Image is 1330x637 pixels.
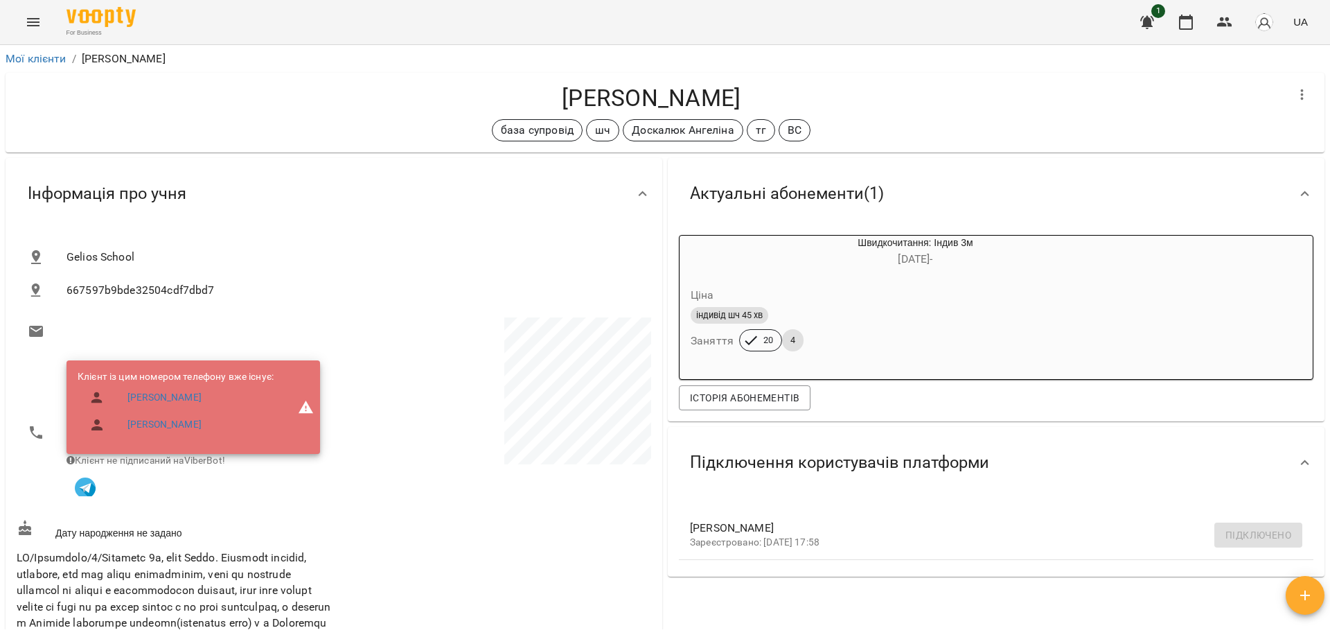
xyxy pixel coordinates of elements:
div: Доскалюк Ангеліна [623,119,743,141]
img: Telegram [75,478,96,498]
div: тг [747,119,775,141]
h6: Заняття [691,331,734,351]
li: / [72,51,76,67]
div: ВС [779,119,810,141]
span: [DATE] - [898,252,932,265]
img: avatar_s.png [1254,12,1274,32]
div: Підключення користувачів платформи [668,427,1324,498]
span: Історія абонементів [690,390,799,406]
a: Мої клієнти [6,52,66,65]
span: [PERSON_NAME] [690,520,1280,536]
span: Gelios School [66,249,640,265]
img: Voopty Logo [66,7,136,27]
div: Актуальні абонементи(1) [668,158,1324,229]
p: база супровід [501,122,574,139]
button: UA [1288,9,1313,35]
span: 1 [1151,4,1165,18]
span: 20 [755,334,781,347]
div: Швидкочитання: Індив 3м [746,236,1085,269]
span: For Business [66,28,136,37]
button: Швидкочитання: Індив 3м[DATE]- Цінаіндивід шч 45 хвЗаняття204 [680,236,1085,368]
span: індивід шч 45 хв [691,309,768,322]
a: [PERSON_NAME] [127,391,202,405]
span: Актуальні абонементи ( 1 ) [690,183,884,204]
button: Клієнт підписаний на VooptyBot [66,467,104,505]
h4: [PERSON_NAME] [17,84,1286,112]
p: шч [595,122,610,139]
p: Зареєстровано: [DATE] 17:58 [690,536,1280,550]
div: Інформація про учня [6,158,662,229]
p: Доскалюк Ангеліна [632,122,734,139]
span: Клієнт не підписаний на ViberBot! [66,455,225,466]
button: Історія абонементів [679,385,810,410]
div: Швидкочитання: Індив 3м [680,236,746,269]
a: [PERSON_NAME] [127,418,202,432]
span: 667597b9bde32504cdf7dbd7 [66,282,640,299]
ul: Клієнт із цим номером телефону вже існує: [78,370,274,444]
div: база супровід [492,119,583,141]
h6: Ціна [691,286,714,305]
span: Підключення користувачів платформи [690,452,989,473]
p: тг [756,122,766,139]
div: шч [586,119,619,141]
button: Menu [17,6,50,39]
span: UA [1293,15,1308,29]
nav: breadcrumb [6,51,1324,67]
div: Дату народження не задано [14,517,334,543]
p: ВС [788,122,801,139]
span: 4 [782,334,804,347]
p: [PERSON_NAME] [82,51,166,67]
span: Інформація про учня [28,183,186,204]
